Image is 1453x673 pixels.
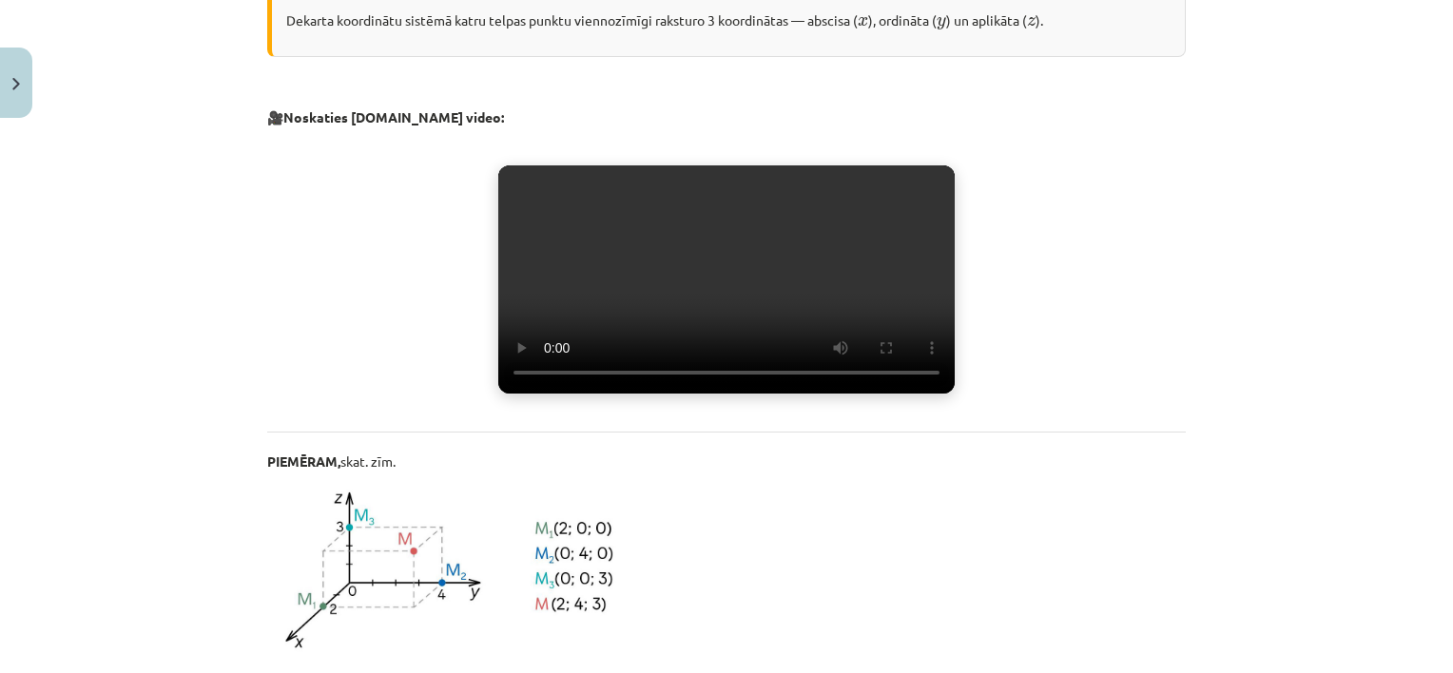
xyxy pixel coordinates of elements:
span: z [1027,17,1036,27]
strong: Noskaties [DOMAIN_NAME] video: [283,108,504,125]
span: y [937,17,946,29]
p: Dekarta koordinātu sistēmā katru telpas punktu viennozīmīgi raksturo 3 koordinātas — abscisa ( ),... [286,7,1171,30]
p: 🎥 [267,107,1186,127]
img: icon-close-lesson-0947bae3869378f0d4975bcd49f059093ad1ed9edebbc8119c70593378902aed.svg [12,78,20,90]
video: Jūsu pārlūkprogramma neatbalsta video atskaņošanu. [498,165,955,394]
p: skat. zīm. [267,452,1186,471]
img: pastedGraphic_12.png [267,483,636,655]
span: x [858,17,868,27]
b: PIEMĒRAM, [267,452,340,470]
